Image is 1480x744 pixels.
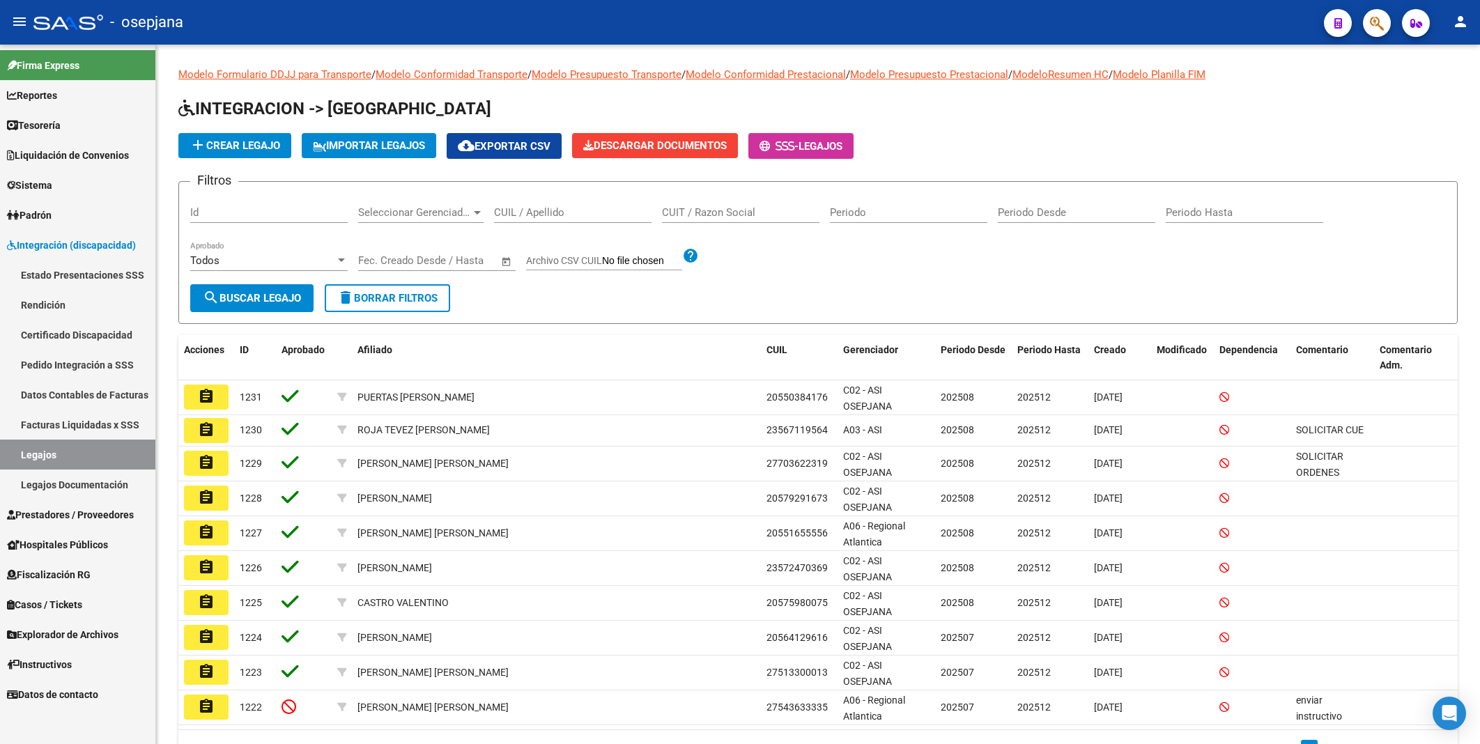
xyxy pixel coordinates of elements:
[1094,527,1123,538] span: [DATE]
[526,255,602,266] span: Archivo CSV CUIL
[941,527,974,538] span: 202508
[203,289,219,306] mat-icon: search
[240,493,262,504] span: 1228
[1017,392,1051,403] span: 202512
[1094,632,1123,643] span: [DATE]
[941,458,974,469] span: 202508
[1094,702,1123,713] span: [DATE]
[843,625,892,652] span: C02 - ASI OSEPJANA
[416,254,484,267] input: End date
[7,238,136,253] span: Integración (discapacidad)
[357,422,490,438] div: ROJA TEVEZ [PERSON_NAME]
[941,392,974,403] span: 202508
[357,389,475,405] div: PUERTAS [PERSON_NAME]
[313,139,425,152] span: IMPORTAR LEGAJOS
[7,597,82,612] span: Casos / Tickets
[843,385,892,412] span: C02 - ASI OSEPJANA
[766,493,828,504] span: 20579291673
[843,486,892,513] span: C02 - ASI OSEPJANA
[184,344,224,355] span: Acciones
[357,456,509,472] div: [PERSON_NAME] [PERSON_NAME]
[240,392,262,403] span: 1231
[1214,335,1290,381] datatable-header-cell: Dependencia
[358,254,403,267] input: Start date
[1017,493,1051,504] span: 202512
[1219,344,1278,355] span: Dependencia
[1094,458,1123,469] span: [DATE]
[376,68,527,81] a: Modelo Conformidad Transporte
[748,133,854,159] button: -Legajos
[760,140,799,153] span: -
[1290,335,1374,381] datatable-header-cell: Comentario
[178,68,371,81] a: Modelo Formulario DDJJ para Transporte
[190,254,219,267] span: Todos
[843,344,898,355] span: Gerenciador
[357,525,509,541] div: [PERSON_NAME] [PERSON_NAME]
[766,458,828,469] span: 27703622319
[357,560,432,576] div: [PERSON_NAME]
[766,527,828,538] span: 20551655556
[1017,702,1051,713] span: 202512
[1017,458,1051,469] span: 202512
[761,335,838,381] datatable-header-cell: CUIL
[1433,697,1466,730] div: Open Intercom Messenger
[7,687,98,702] span: Datos de contacto
[240,344,249,355] span: ID
[1296,451,1343,494] span: SOLICITAR ORDENES MEDICAS
[1017,424,1051,435] span: 202512
[1296,344,1348,355] span: Comentario
[532,68,681,81] a: Modelo Presupuesto Transporte
[682,247,699,264] mat-icon: help
[325,284,450,312] button: Borrar Filtros
[1094,597,1123,608] span: [DATE]
[850,68,1008,81] a: Modelo Presupuesto Prestacional
[7,88,57,103] span: Reportes
[358,206,471,219] span: Seleccionar Gerenciador
[11,13,28,30] mat-icon: menu
[572,133,738,158] button: Descargar Documentos
[203,292,301,304] span: Buscar Legajo
[178,99,491,118] span: INTEGRACION -> [GEOGRAPHIC_DATA]
[1012,335,1088,381] datatable-header-cell: Periodo Hasta
[1094,344,1126,355] span: Creado
[357,630,432,646] div: [PERSON_NAME]
[1088,335,1151,381] datatable-header-cell: Creado
[843,590,892,617] span: C02 - ASI OSEPJANA
[240,667,262,678] span: 1223
[1094,493,1123,504] span: [DATE]
[766,667,828,678] span: 27513300013
[1113,68,1205,81] a: Modelo Planilla FIM
[190,137,206,153] mat-icon: add
[7,118,61,133] span: Tesorería
[799,140,842,153] span: Legajos
[240,597,262,608] span: 1225
[458,137,475,154] mat-icon: cloud_download
[1094,392,1123,403] span: [DATE]
[190,171,238,190] h3: Filtros
[198,489,215,506] mat-icon: assignment
[7,507,134,522] span: Prestadores / Proveedores
[198,698,215,715] mat-icon: assignment
[198,628,215,645] mat-icon: assignment
[282,344,325,355] span: Aprobado
[240,458,262,469] span: 1229
[357,595,449,611] div: CASTRO VALENTINO
[7,657,72,672] span: Instructivos
[198,663,215,680] mat-icon: assignment
[337,292,438,304] span: Borrar Filtros
[1094,562,1123,573] span: [DATE]
[302,133,436,158] button: IMPORTAR LEGAJOS
[1094,424,1123,435] span: [DATE]
[1296,424,1364,435] span: SOLICITAR CUE
[240,527,262,538] span: 1227
[1017,562,1051,573] span: 202512
[198,524,215,541] mat-icon: assignment
[1012,68,1109,81] a: ModeloResumen HC
[357,665,509,681] div: [PERSON_NAME] [PERSON_NAME]
[7,148,129,163] span: Liquidación de Convenios
[337,289,354,306] mat-icon: delete
[766,392,828,403] span: 20550384176
[766,424,828,435] span: 23567119564
[458,140,550,153] span: Exportar CSV
[686,68,846,81] a: Modelo Conformidad Prestacional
